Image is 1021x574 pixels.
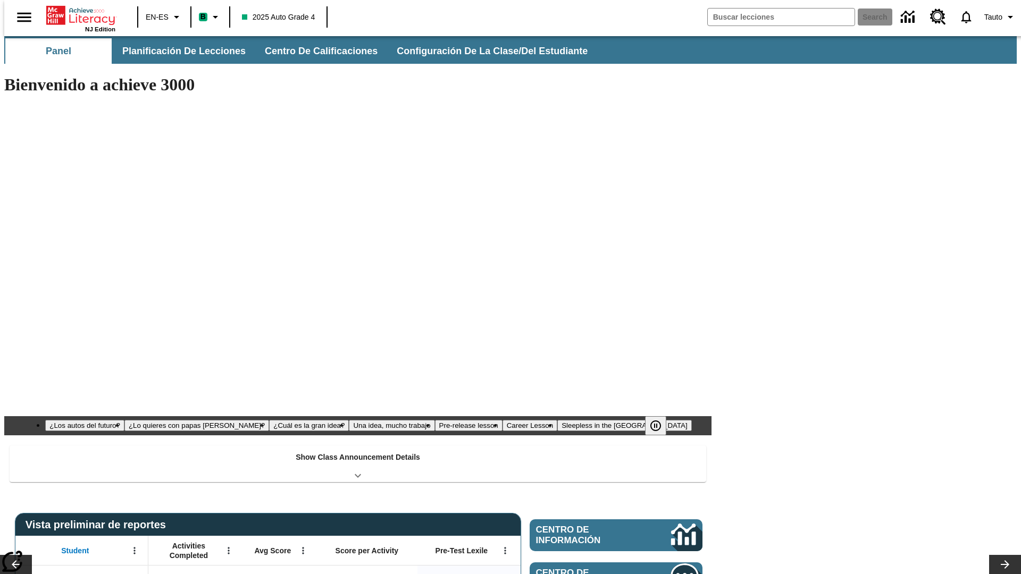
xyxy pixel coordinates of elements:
[122,45,246,57] span: Planificación de lecciones
[4,75,712,95] h1: Bienvenido a achieve 3000
[154,541,224,560] span: Activities Completed
[336,546,399,555] span: Score per Activity
[114,38,254,64] button: Planificación de lecciones
[127,543,143,559] button: Abrir menú
[46,5,115,26] a: Portada
[4,36,1017,64] div: Subbarra de navegación
[26,519,171,531] span: Vista preliminar de reportes
[9,2,40,33] button: Abrir el menú lateral
[46,4,115,32] div: Portada
[952,3,980,31] a: Notificaciones
[296,452,420,463] p: Show Class Announcement Details
[530,519,702,551] a: Centro de información
[388,38,596,64] button: Configuración de la clase/del estudiante
[349,420,434,431] button: Slide 4 Una idea, mucho trabajo
[397,45,588,57] span: Configuración de la clase/del estudiante
[195,7,226,27] button: Boost El color de la clase es verde menta. Cambiar el color de la clase.
[269,420,349,431] button: Slide 3 ¿Cuál es la gran idea?
[645,416,677,435] div: Pausar
[141,7,187,27] button: Language: EN-ES, Selecciona un idioma
[200,10,206,23] span: B
[436,546,488,555] span: Pre-Test Lexile
[45,420,124,431] button: Slide 1 ¿Los autos del futuro?
[497,543,513,559] button: Abrir menú
[146,12,169,23] span: EN-ES
[536,525,635,546] span: Centro de información
[980,7,1021,27] button: Perfil/Configuración
[61,546,89,555] span: Student
[5,38,112,64] button: Panel
[984,12,1002,23] span: Tauto
[46,45,71,57] span: Panel
[435,420,503,431] button: Slide 5 Pre-release lesson
[989,555,1021,574] button: Carrusel de lecciones, seguir
[254,546,291,555] span: Avg Score
[295,543,311,559] button: Abrir menú
[265,45,378,57] span: Centro de calificaciones
[221,543,237,559] button: Abrir menú
[256,38,386,64] button: Centro de calificaciones
[645,416,666,435] button: Pausar
[557,420,692,431] button: Slide 7 Sleepless in the Animal Kingdom
[85,26,115,32] span: NJ Edition
[124,420,269,431] button: Slide 2 ¿Lo quieres con papas fritas?
[894,3,924,32] a: Centro de información
[4,38,597,64] div: Subbarra de navegación
[708,9,855,26] input: search field
[10,445,706,482] div: Show Class Announcement Details
[503,420,557,431] button: Slide 6 Career Lesson
[242,12,315,23] span: 2025 Auto Grade 4
[924,3,952,31] a: Centro de recursos, Se abrirá en una pestaña nueva.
